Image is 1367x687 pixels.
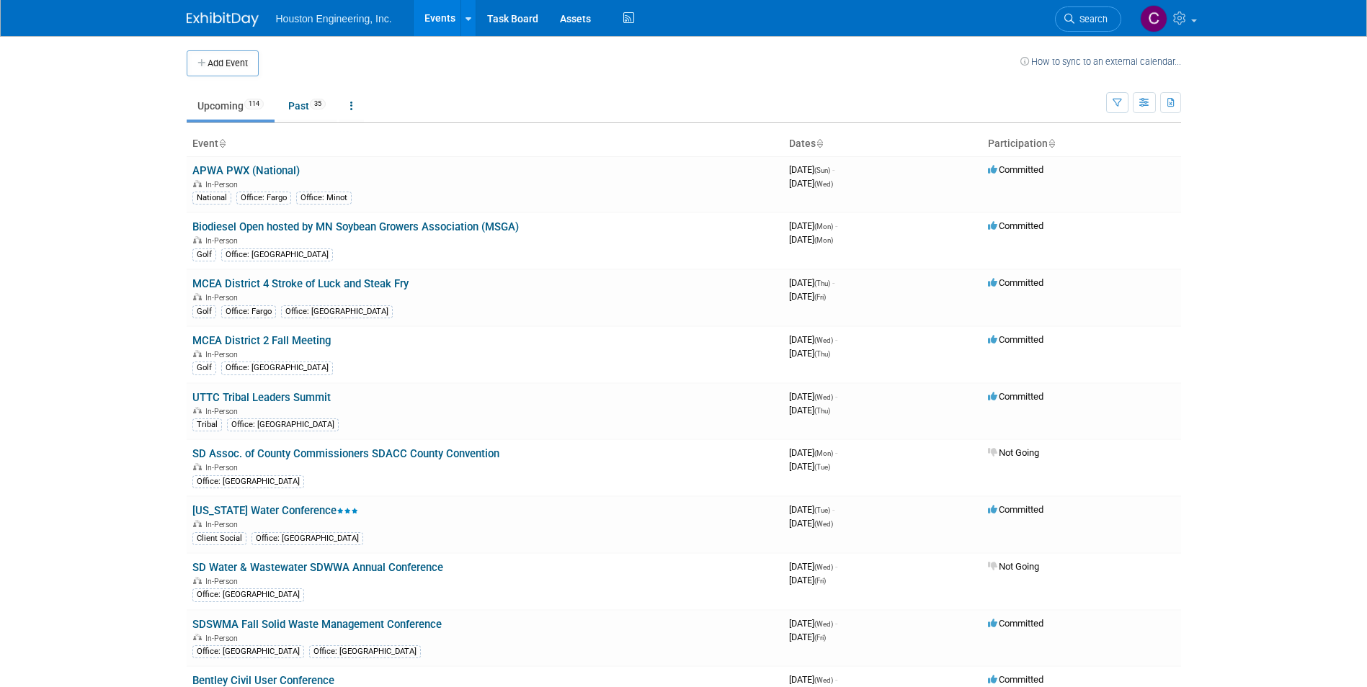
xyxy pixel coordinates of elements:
span: Not Going [988,561,1039,572]
a: MCEA District 4 Stroke of Luck and Steak Fry [192,277,409,290]
a: Bentley Civil User Conference [192,674,334,687]
img: In-Person Event [193,350,202,357]
span: Committed [988,618,1043,629]
span: In-Person [205,180,242,189]
span: [DATE] [789,178,833,189]
div: Office: [GEOGRAPHIC_DATA] [192,645,304,658]
a: Upcoming114 [187,92,275,120]
span: (Wed) [814,620,833,628]
span: - [835,674,837,685]
a: SDSWMA Fall Solid Waste Management Conference [192,618,442,631]
span: [DATE] [789,447,837,458]
span: In-Person [205,293,242,302]
img: In-Person Event [193,293,202,300]
span: [DATE] [789,405,830,416]
div: Office: [GEOGRAPHIC_DATA] [192,588,304,601]
img: In-Person Event [193,577,202,584]
span: [DATE] [789,561,837,572]
span: (Mon) [814,223,833,230]
img: In-Person Event [193,236,202,243]
span: (Wed) [814,563,833,571]
img: In-Person Event [193,463,202,470]
span: In-Person [205,463,242,472]
span: [DATE] [789,461,830,472]
img: ExhibitDay [187,12,259,27]
span: (Wed) [814,180,833,188]
span: Not Going [988,447,1039,458]
span: [DATE] [789,674,837,685]
span: Committed [988,164,1043,175]
span: [DATE] [789,164,834,175]
div: Office: [GEOGRAPHIC_DATA] [251,532,363,545]
span: (Wed) [814,393,833,401]
span: (Wed) [814,336,833,344]
a: Sort by Start Date [816,138,823,149]
span: (Tue) [814,463,830,471]
div: Office: [GEOGRAPHIC_DATA] [227,418,339,431]
span: - [835,220,837,231]
img: In-Person Event [193,180,202,187]
span: (Wed) [814,520,833,528]
span: In-Person [205,577,242,586]
span: [DATE] [789,277,834,288]
span: In-Person [205,350,242,359]
span: - [835,618,837,629]
span: - [835,561,837,572]
a: SD Assoc. of County Commissioners SDACC County Convention [192,447,499,460]
a: Search [1055,6,1121,32]
th: Participation [982,132,1181,156]
span: (Mon) [814,449,833,457]
span: (Fri) [814,634,826,642]
div: Tribal [192,418,222,431]
span: Committed [988,504,1043,515]
div: Golf [192,362,216,374]
div: Office: [GEOGRAPHIC_DATA] [309,645,421,658]
div: Golf [192,305,216,318]
a: SD Water & Wastewater SDWWA Annual Conference [192,561,443,574]
a: Sort by Event Name [218,138,226,149]
span: - [832,277,834,288]
div: Office: [GEOGRAPHIC_DATA] [221,248,333,261]
span: (Thu) [814,407,830,415]
a: Sort by Participation Type [1048,138,1055,149]
img: In-Person Event [193,634,202,641]
span: Committed [988,674,1043,685]
span: Committed [988,334,1043,345]
div: Office: [GEOGRAPHIC_DATA] [192,475,304,488]
span: [DATE] [789,291,826,302]
div: Office: [GEOGRAPHIC_DATA] [221,362,333,374]
span: [DATE] [789,575,826,585]
span: In-Person [205,236,242,246]
span: (Fri) [814,293,826,301]
span: (Sun) [814,166,830,174]
span: [DATE] [789,220,837,231]
span: Committed [988,277,1043,288]
span: [DATE] [789,391,837,402]
a: MCEA District 2 Fall Meeting [192,334,331,347]
span: [DATE] [789,504,834,515]
span: [DATE] [789,348,830,359]
div: National [192,192,231,205]
button: Add Event [187,50,259,76]
a: How to sync to an external calendar... [1020,56,1181,67]
span: 114 [244,99,264,109]
div: Office: [GEOGRAPHIC_DATA] [281,305,393,318]
a: Biodiesel Open hosted by MN Soybean Growers Association (MSGA) [192,220,519,233]
span: (Fri) [814,577,826,585]
span: Houston Engineering, Inc. [276,13,392,24]
span: [DATE] [789,632,826,642]
a: APWA PWX (National) [192,164,300,177]
span: - [835,391,837,402]
span: - [832,504,834,515]
span: (Thu) [814,279,830,287]
span: (Wed) [814,676,833,684]
div: Office: Minot [296,192,352,205]
div: Office: Fargo [236,192,291,205]
span: 35 [310,99,326,109]
a: UTTC Tribal Leaders Summit [192,391,331,404]
span: [DATE] [789,234,833,245]
th: Event [187,132,783,156]
th: Dates [783,132,982,156]
span: (Tue) [814,506,830,514]
span: - [835,447,837,458]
